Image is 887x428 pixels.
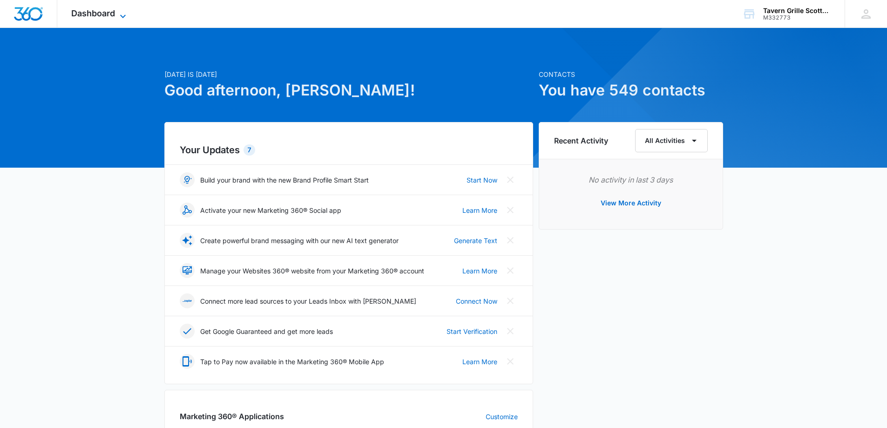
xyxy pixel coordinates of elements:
[200,266,424,276] p: Manage your Websites 360® website from your Marketing 360® account
[200,357,384,367] p: Tap to Pay now available in the Marketing 360® Mobile App
[180,143,518,157] h2: Your Updates
[503,293,518,308] button: Close
[200,205,341,215] p: Activate your new Marketing 360® Social app
[164,79,533,102] h1: Good afternoon, [PERSON_NAME]!
[467,175,497,185] a: Start Now
[554,174,708,185] p: No activity in last 3 days
[503,203,518,217] button: Close
[763,7,831,14] div: account name
[462,266,497,276] a: Learn More
[462,205,497,215] a: Learn More
[503,172,518,187] button: Close
[503,354,518,369] button: Close
[200,236,399,245] p: Create powerful brand messaging with our new AI text generator
[539,69,723,79] p: Contacts
[486,412,518,421] a: Customize
[447,326,497,336] a: Start Verification
[462,357,497,367] a: Learn More
[503,324,518,339] button: Close
[200,175,369,185] p: Build your brand with the new Brand Profile Smart Start
[539,79,723,102] h1: You have 549 contacts
[180,411,284,422] h2: Marketing 360® Applications
[554,135,608,146] h6: Recent Activity
[503,233,518,248] button: Close
[164,69,533,79] p: [DATE] is [DATE]
[635,129,708,152] button: All Activities
[200,326,333,336] p: Get Google Guaranteed and get more leads
[763,14,831,21] div: account id
[454,236,497,245] a: Generate Text
[71,8,115,18] span: Dashboard
[591,192,670,214] button: View More Activity
[200,296,416,306] p: Connect more lead sources to your Leads Inbox with [PERSON_NAME]
[503,263,518,278] button: Close
[456,296,497,306] a: Connect Now
[244,144,255,156] div: 7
